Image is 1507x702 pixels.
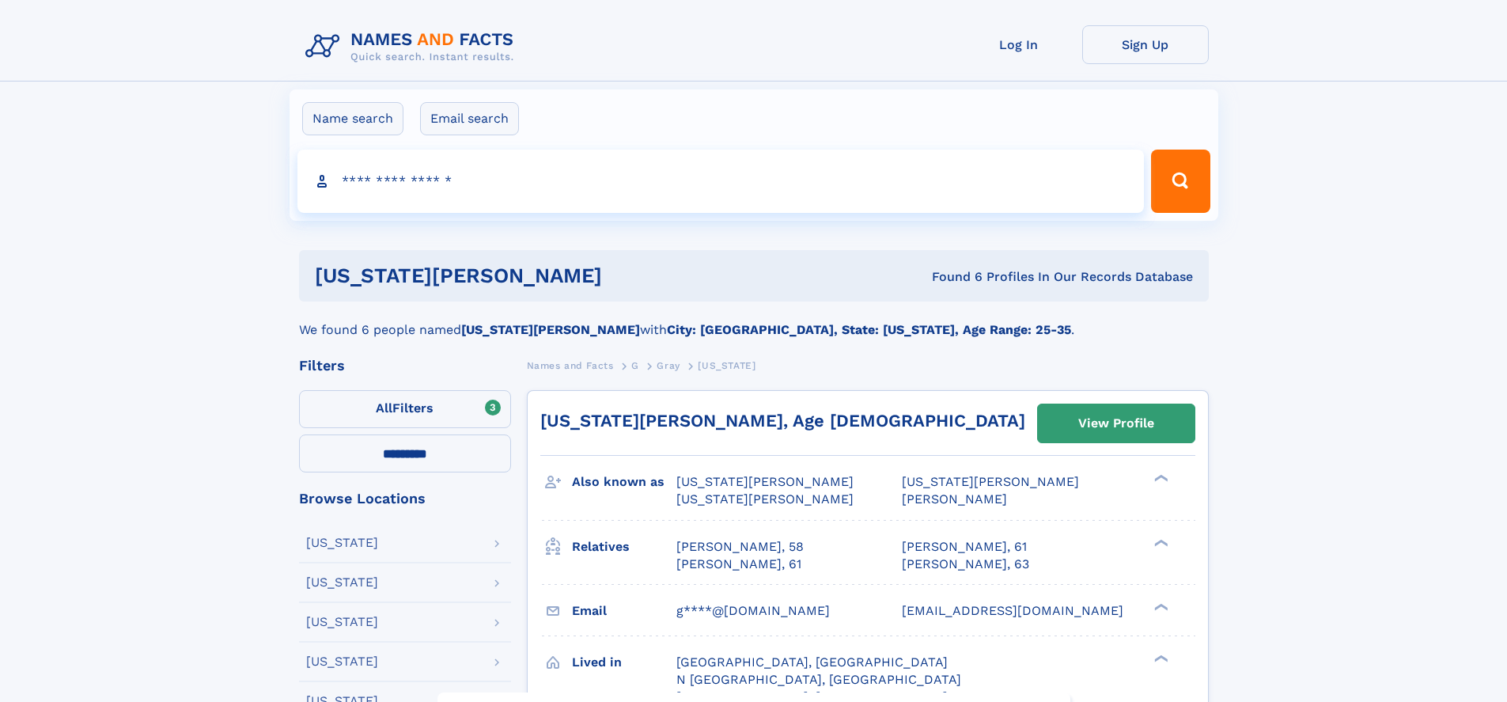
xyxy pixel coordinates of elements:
label: Email search [420,102,519,135]
div: ❯ [1150,473,1169,484]
input: search input [297,150,1145,213]
button: Search Button [1151,150,1210,213]
span: [US_STATE] [698,360,755,371]
span: All [376,400,392,416]
div: [US_STATE] [306,576,378,589]
div: Found 6 Profiles In Our Records Database [767,268,1193,286]
a: Log In [956,25,1082,64]
a: Gray [657,355,680,375]
div: View Profile [1078,405,1154,442]
span: G [631,360,639,371]
div: We found 6 people named with . [299,302,1209,340]
div: Browse Locations [299,491,511,506]
a: [PERSON_NAME], 61 [902,538,1027,556]
span: Gray [657,360,680,371]
label: Name search [302,102,403,135]
a: [PERSON_NAME], 58 [676,538,804,556]
b: [US_STATE][PERSON_NAME] [461,322,640,337]
h1: [US_STATE][PERSON_NAME] [315,266,767,286]
a: [US_STATE][PERSON_NAME], Age [DEMOGRAPHIC_DATA] [540,411,1025,431]
span: [PERSON_NAME] [902,491,1007,507]
div: Filters [299,359,511,373]
a: Names and Facts [527,355,614,375]
span: [EMAIL_ADDRESS][DOMAIN_NAME] [902,603,1123,618]
span: [GEOGRAPHIC_DATA], [GEOGRAPHIC_DATA] [676,655,948,670]
a: [PERSON_NAME], 63 [902,556,1029,573]
div: [US_STATE] [306,616,378,628]
span: [US_STATE][PERSON_NAME] [676,474,854,489]
div: [US_STATE] [306,537,378,549]
div: ❯ [1150,601,1169,612]
h3: Relatives [572,533,676,560]
img: Logo Names and Facts [299,25,527,68]
div: ❯ [1150,537,1169,548]
h3: Email [572,598,676,624]
a: Sign Up [1082,25,1209,64]
b: City: [GEOGRAPHIC_DATA], State: [US_STATE], Age Range: 25-35 [667,322,1071,337]
span: [US_STATE][PERSON_NAME] [676,491,854,507]
span: [US_STATE][PERSON_NAME] [902,474,1079,489]
label: Filters [299,390,511,428]
h3: Lived in [572,649,676,676]
a: [PERSON_NAME], 61 [676,556,801,573]
a: View Profile [1038,404,1195,442]
span: N [GEOGRAPHIC_DATA], [GEOGRAPHIC_DATA] [676,672,961,687]
h3: Also known as [572,469,676,495]
div: [US_STATE] [306,655,378,668]
div: ❯ [1150,653,1169,663]
a: G [631,355,639,375]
